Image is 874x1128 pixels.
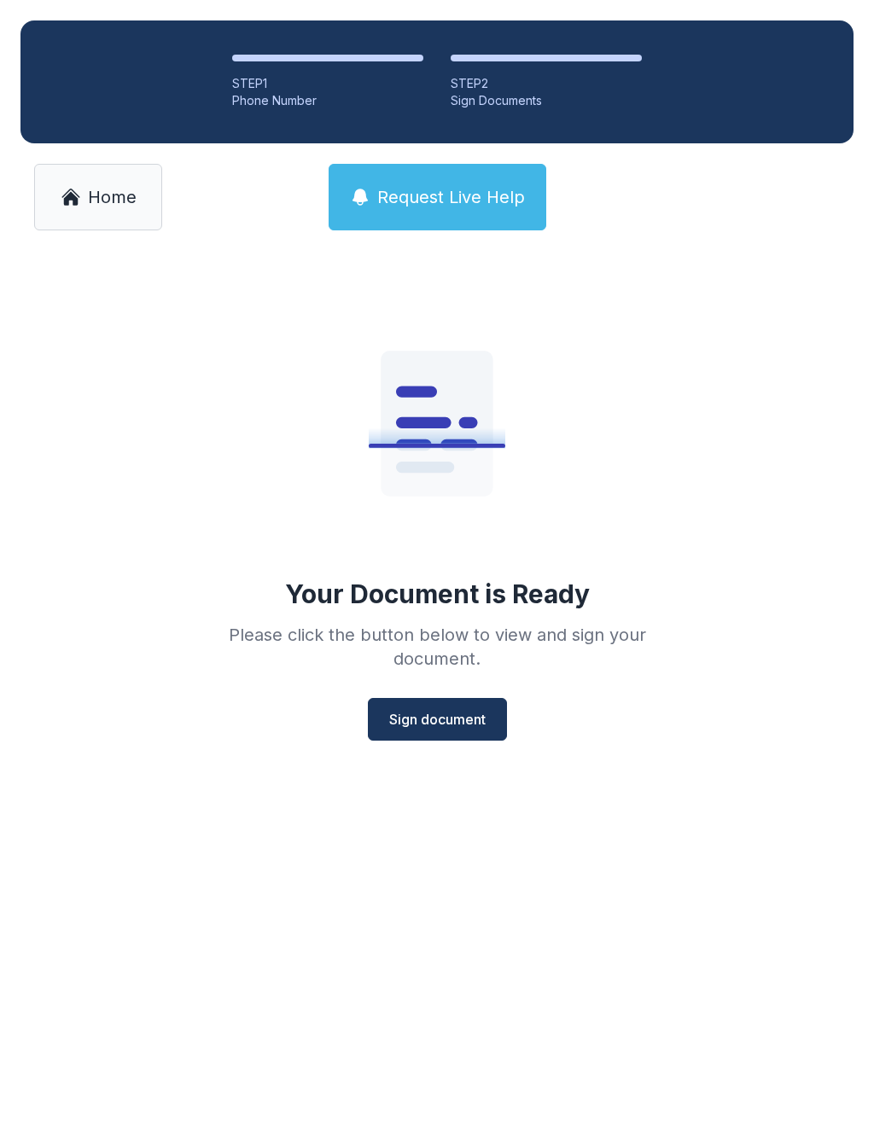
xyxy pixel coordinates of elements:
div: Sign Documents [451,92,642,109]
div: STEP 1 [232,75,423,92]
div: Phone Number [232,92,423,109]
span: Request Live Help [377,185,525,209]
div: Please click the button below to view and sign your document. [191,623,683,671]
span: Home [88,185,137,209]
div: Your Document is Ready [285,579,590,609]
span: Sign document [389,709,486,730]
div: STEP 2 [451,75,642,92]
